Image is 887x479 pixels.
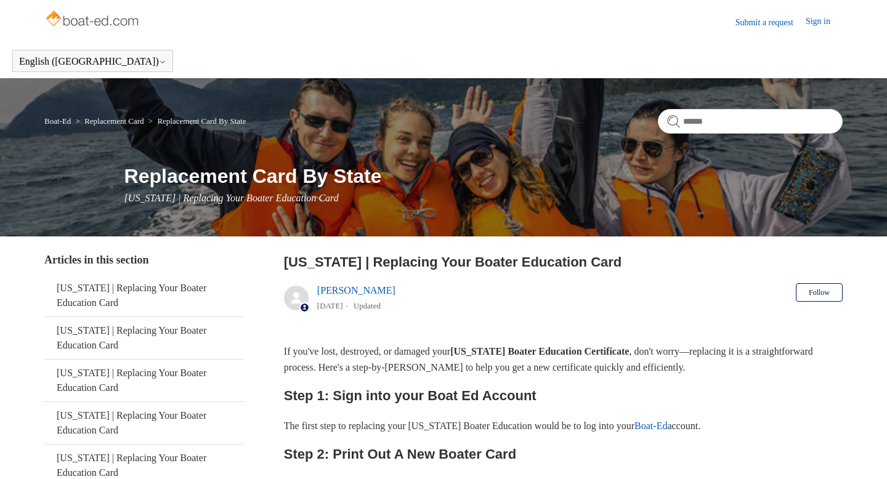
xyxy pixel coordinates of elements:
a: Sign in [806,15,843,30]
p: If you've lost, destroyed, or damaged your , don't worry—replacing it is a straightforward proces... [284,344,843,375]
a: [US_STATE] | Replacing Your Boater Education Card [44,275,244,316]
strong: [US_STATE] Boater Education Certificate [450,346,629,356]
li: Replacement Card [73,116,146,126]
a: [US_STATE] | Replacing Your Boater Education Card [44,360,244,401]
h1: Replacement Card By State [124,161,843,191]
img: Boat-Ed Help Center home page [44,7,142,32]
button: English ([GEOGRAPHIC_DATA]) [19,56,166,67]
h2: Step 2: Print Out A New Boater Card [284,443,843,465]
span: [US_STATE] | Replacing Your Boater Education Card [124,193,339,203]
a: Replacement Card By State [157,116,246,126]
h2: Michigan | Replacing Your Boater Education Card [284,252,843,272]
span: Articles in this section [44,254,148,266]
a: Replacement Card [84,116,144,126]
li: Boat-Ed [44,116,73,126]
li: Replacement Card By State [146,116,246,126]
a: Boat-Ed [44,116,71,126]
a: [US_STATE] | Replacing Your Boater Education Card [44,317,244,359]
time: 05/22/2024, 10:50 [317,301,343,310]
button: Follow Article [796,283,843,302]
input: Search [658,109,843,134]
a: [PERSON_NAME] [317,285,395,296]
a: Boat-Ed [634,421,667,431]
a: Submit a request [735,16,806,29]
div: Live chat [846,438,878,470]
p: The first step to replacing your [US_STATE] Boater Education would be to log into your account. [284,418,843,434]
li: Updated [354,301,381,310]
a: [US_STATE] | Replacing Your Boater Education Card [44,402,244,444]
h2: Step 1: Sign into your Boat Ed Account [284,385,843,406]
